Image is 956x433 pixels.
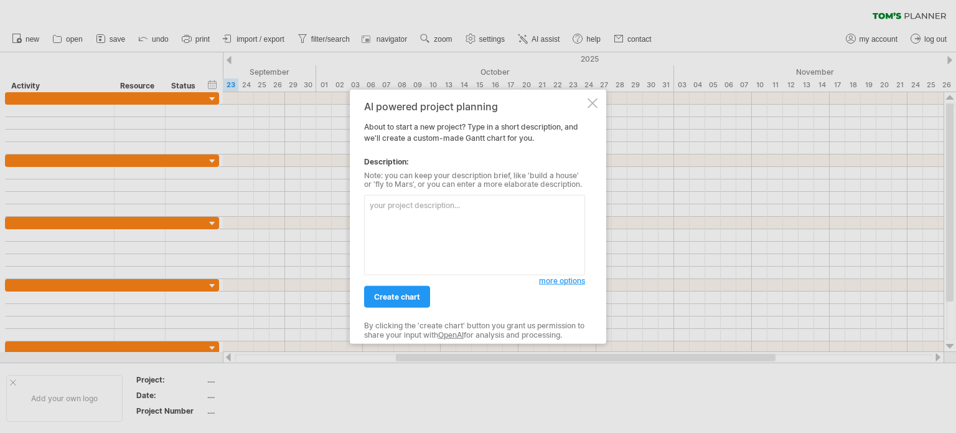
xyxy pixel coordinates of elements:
[364,156,585,167] div: Description:
[364,100,585,112] div: AI powered project planning
[364,100,585,333] div: About to start a new project? Type in a short description, and we'll create a custom-made Gantt c...
[539,276,585,285] span: more options
[374,292,420,302] span: create chart
[438,330,464,339] a: OpenAI
[364,321,585,340] div: By clicking the 'create chart' button you grant us permission to share your input with for analys...
[364,171,585,189] div: Note: you can keep your description brief, like 'build a house' or 'fly to Mars', or you can ente...
[364,286,430,308] a: create chart
[539,275,585,287] a: more options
